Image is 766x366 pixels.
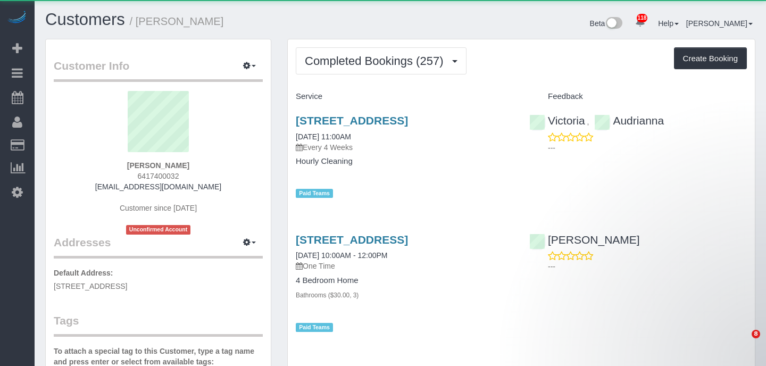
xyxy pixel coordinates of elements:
[54,58,263,82] legend: Customer Info
[296,323,333,332] span: Paid Teams
[296,292,359,299] small: Bathrooms ($30.00, 3)
[296,114,408,127] a: [STREET_ADDRESS]
[594,114,664,127] a: Audrianna
[630,11,651,34] a: 118
[752,330,760,338] span: 8
[120,204,197,212] span: Customer since [DATE]
[605,17,622,31] img: New interface
[529,234,640,246] a: [PERSON_NAME]
[126,225,191,234] span: Unconfirmed Account
[637,14,648,22] span: 118
[730,330,755,355] iframe: Intercom live chat
[296,142,513,153] p: Every 4 Weeks
[548,143,747,153] p: ---
[296,132,351,141] a: [DATE] 11:00AM
[296,157,513,166] h4: Hourly Cleaning
[658,19,679,28] a: Help
[296,189,333,198] span: Paid Teams
[6,11,28,26] img: Automaid Logo
[296,251,387,260] a: [DATE] 10:00AM - 12:00PM
[54,282,127,290] span: [STREET_ADDRESS]
[296,261,513,271] p: One Time
[54,313,263,337] legend: Tags
[130,15,224,27] small: / [PERSON_NAME]
[296,92,513,101] h4: Service
[127,161,189,170] strong: [PERSON_NAME]
[587,118,589,126] span: ,
[54,268,113,278] label: Default Address:
[590,19,623,28] a: Beta
[138,172,179,180] span: 6417400032
[45,10,125,29] a: Customers
[674,47,747,70] button: Create Booking
[529,92,747,101] h4: Feedback
[296,234,408,246] a: [STREET_ADDRESS]
[296,47,467,74] button: Completed Bookings (257)
[686,19,753,28] a: [PERSON_NAME]
[305,54,448,68] span: Completed Bookings (257)
[95,182,221,191] a: [EMAIL_ADDRESS][DOMAIN_NAME]
[548,261,747,272] p: ---
[296,276,513,285] h4: 4 Bedroom Home
[529,114,585,127] a: Victoria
